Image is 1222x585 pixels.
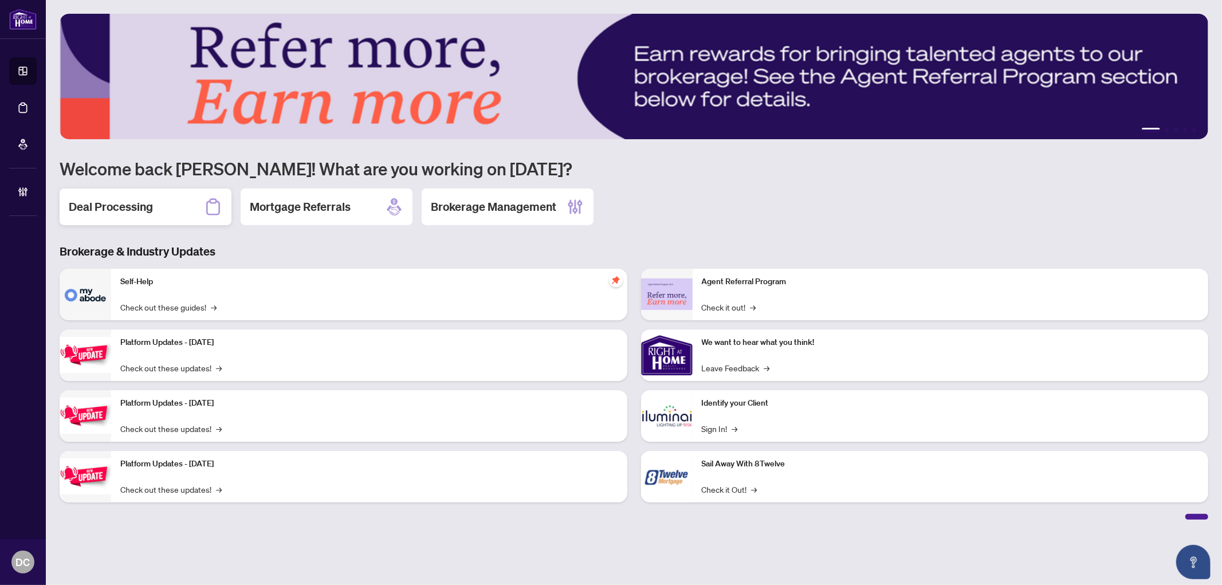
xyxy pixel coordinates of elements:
[752,483,757,496] span: →
[60,398,111,434] img: Platform Updates - July 8, 2025
[60,244,1208,260] h3: Brokerage & Industry Updates
[641,451,693,502] img: Sail Away With 8Twelve
[1192,128,1197,132] button: 5
[60,14,1208,139] img: Slide 0
[60,158,1208,179] h1: Welcome back [PERSON_NAME]! What are you working on [DATE]?
[250,199,351,215] h2: Mortgage Referrals
[702,422,738,435] a: Sign In!→
[1183,128,1188,132] button: 4
[732,422,738,435] span: →
[702,397,1200,410] p: Identify your Client
[641,329,693,381] img: We want to hear what you think!
[120,483,222,496] a: Check out these updates!→
[702,336,1200,349] p: We want to hear what you think!
[702,276,1200,288] p: Agent Referral Program
[702,483,757,496] a: Check it Out!→
[120,301,217,313] a: Check out these guides!→
[641,278,693,310] img: Agent Referral Program
[431,199,556,215] h2: Brokerage Management
[702,458,1200,470] p: Sail Away With 8Twelve
[216,483,222,496] span: →
[1176,545,1211,579] button: Open asap
[702,362,770,374] a: Leave Feedback→
[69,199,153,215] h2: Deal Processing
[120,336,618,349] p: Platform Updates - [DATE]
[120,397,618,410] p: Platform Updates - [DATE]
[764,362,770,374] span: →
[211,301,217,313] span: →
[1165,128,1169,132] button: 2
[60,458,111,494] img: Platform Updates - June 23, 2025
[9,9,37,30] img: logo
[120,276,618,288] p: Self-Help
[120,362,222,374] a: Check out these updates!→
[16,554,30,570] span: DC
[702,301,756,313] a: Check it out!→
[751,301,756,313] span: →
[60,337,111,373] img: Platform Updates - July 21, 2025
[120,422,222,435] a: Check out these updates!→
[60,269,111,320] img: Self-Help
[609,273,623,287] span: pushpin
[216,422,222,435] span: →
[120,458,618,470] p: Platform Updates - [DATE]
[641,390,693,442] img: Identify your Client
[1142,128,1160,132] button: 1
[1174,128,1178,132] button: 3
[216,362,222,374] span: →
